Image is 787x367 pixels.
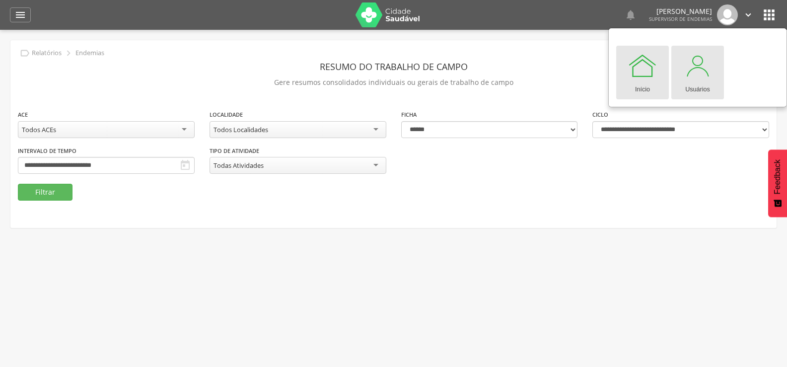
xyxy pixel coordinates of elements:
[743,4,754,25] a: 
[75,49,104,57] p: Endemias
[18,111,28,119] label: ACE
[179,159,191,171] i: 
[592,111,608,119] label: Ciclo
[649,8,712,15] p: [PERSON_NAME]
[63,48,74,59] i: 
[18,147,76,155] label: Intervalo de Tempo
[773,159,782,194] span: Feedback
[401,111,417,119] label: Ficha
[671,46,724,99] a: Usuários
[32,49,62,57] p: Relatórios
[18,184,72,201] button: Filtrar
[625,4,637,25] a: 
[18,75,769,89] p: Gere resumos consolidados individuais ou gerais de trabalho de campo
[18,58,769,75] header: Resumo do Trabalho de Campo
[743,9,754,20] i: 
[761,7,777,23] i: 
[210,111,243,119] label: Localidade
[22,125,56,134] div: Todos ACEs
[214,125,268,134] div: Todos Localidades
[768,149,787,217] button: Feedback - Mostrar pesquisa
[625,9,637,21] i: 
[19,48,30,59] i: 
[214,161,264,170] div: Todas Atividades
[10,7,31,22] a: 
[14,9,26,21] i: 
[210,147,259,155] label: Tipo de Atividade
[649,15,712,22] span: Supervisor de Endemias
